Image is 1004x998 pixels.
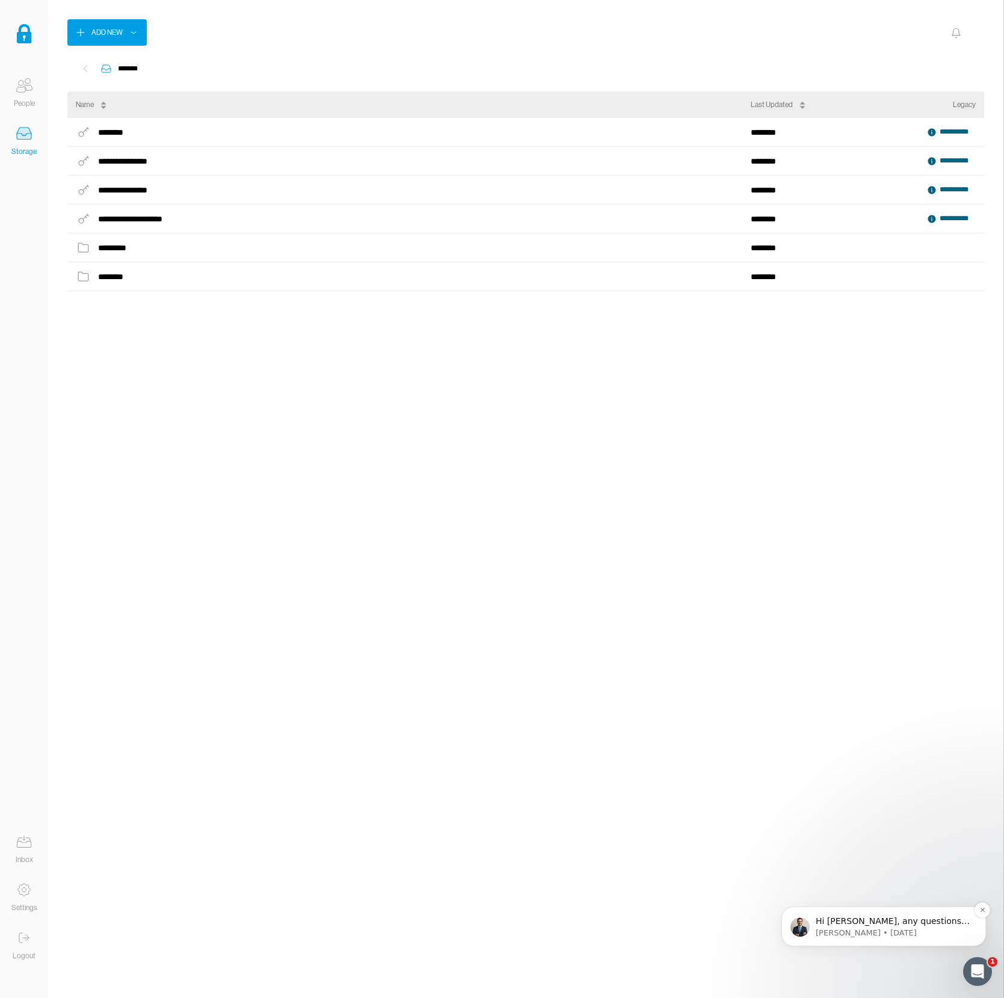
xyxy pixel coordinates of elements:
div: Logout [13,950,35,962]
p: Message from Jack, sent 2d ago [52,97,208,108]
div: Add New [91,26,123,39]
div: Legacy [953,99,976,111]
iframe: Intercom notifications message [763,831,1004,966]
button: Add New [67,19,147,46]
span: 1 [988,957,997,967]
button: Dismiss notification [211,72,227,87]
span: Hi [PERSON_NAME], any questions just ask! [52,85,206,107]
div: Name [76,99,94,111]
div: message notification from Jack, 2d ago. Hi Adam, any questions just ask! [18,76,223,116]
img: Profile image for Jack [27,87,46,106]
div: Settings [11,902,37,914]
iframe: Intercom live chat [963,957,992,986]
div: Storage [11,146,37,158]
div: Last Updated [751,99,793,111]
div: People [14,97,35,109]
div: Inbox [16,854,33,866]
